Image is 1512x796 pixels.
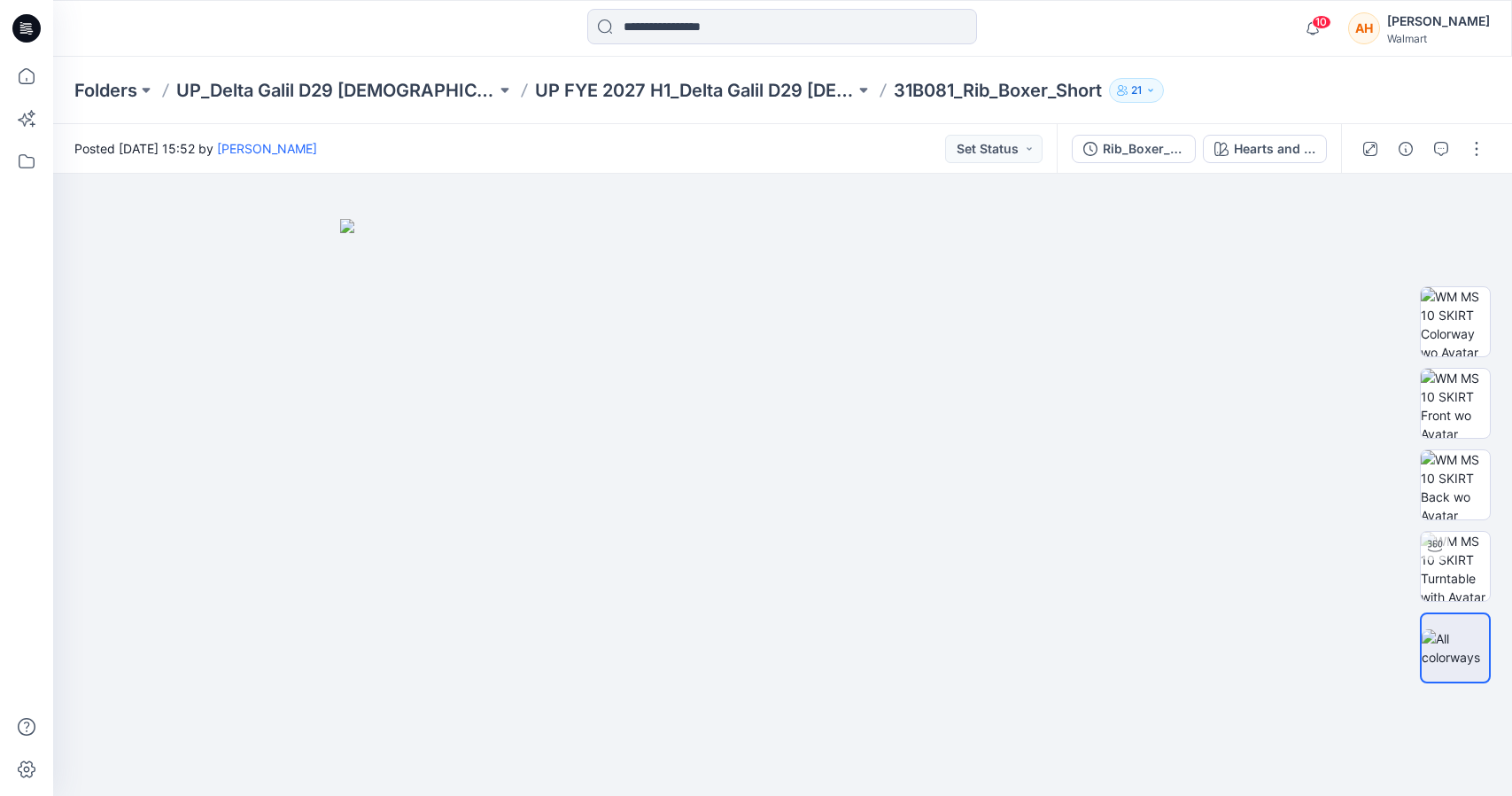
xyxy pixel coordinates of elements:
div: [PERSON_NAME] [1387,11,1490,32]
div: Walmart [1387,32,1490,45]
p: 21 [1131,81,1142,100]
button: Details [1392,135,1420,163]
span: Posted [DATE] 15:52 by [74,139,317,158]
button: Rib_Boxer_Short [1072,135,1196,163]
img: WM MS 10 SKIRT Front wo Avatar [1421,369,1490,438]
div: Rib_Boxer_Short [1103,139,1184,159]
a: Folders [74,78,137,103]
img: eyJhbGciOiJIUzI1NiIsImtpZCI6IjAiLCJzbHQiOiJzZXMiLCJ0eXAiOiJKV1QifQ.eyJkYXRhIjp7InR5cGUiOiJzdG9yYW... [340,219,1226,796]
a: UP_Delta Galil D29 [DEMOGRAPHIC_DATA] NOBO Intimates [176,78,496,103]
img: WM MS 10 SKIRT Turntable with Avatar [1421,532,1490,601]
p: 31B081_Rib_Boxer_Short [894,78,1102,103]
img: WM MS 10 SKIRT Colorway wo Avatar [1421,287,1490,356]
a: UP FYE 2027 H1_Delta Galil D29 [DEMOGRAPHIC_DATA] NOBO Wall [535,78,855,103]
div: AH [1348,12,1380,44]
div: Hearts and Arrows [1234,139,1315,159]
button: Hearts and Arrows [1203,135,1327,163]
img: All colorways [1422,629,1489,667]
img: WM MS 10 SKIRT Back wo Avatar [1421,450,1490,519]
a: [PERSON_NAME] [217,141,317,156]
button: 21 [1109,78,1164,103]
span: 10 [1312,15,1331,29]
